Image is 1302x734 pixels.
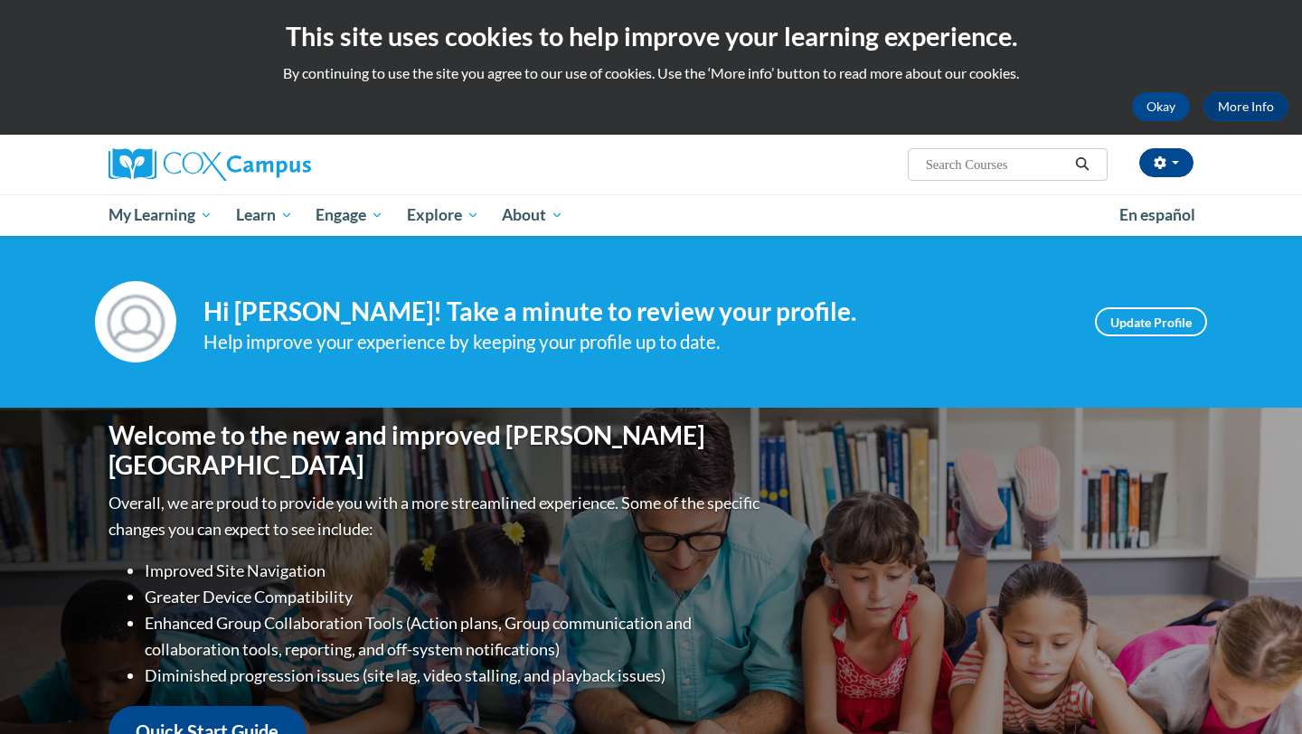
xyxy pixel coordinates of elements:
[1108,196,1207,234] a: En español
[108,148,311,181] img: Cox Campus
[145,610,764,663] li: Enhanced Group Collaboration Tools (Action plans, Group communication and collaboration tools, re...
[236,204,293,226] span: Learn
[1069,154,1096,175] button: Search
[502,204,563,226] span: About
[395,194,491,236] a: Explore
[1203,92,1288,121] a: More Info
[924,154,1069,175] input: Search Courses
[203,327,1068,357] div: Help improve your experience by keeping your profile up to date.
[491,194,576,236] a: About
[1095,307,1207,336] a: Update Profile
[97,194,224,236] a: My Learning
[95,281,176,362] img: Profile Image
[1230,662,1288,720] iframe: Button to launch messaging window
[145,584,764,610] li: Greater Device Compatibility
[108,148,452,181] a: Cox Campus
[145,663,764,689] li: Diminished progression issues (site lag, video stalling, and playback issues)
[108,490,764,542] p: Overall, we are proud to provide you with a more streamlined experience. Some of the specific cha...
[14,63,1288,83] p: By continuing to use the site you agree to our use of cookies. Use the ‘More info’ button to read...
[407,204,479,226] span: Explore
[81,194,1221,236] div: Main menu
[1132,92,1190,121] button: Okay
[145,558,764,584] li: Improved Site Navigation
[224,194,305,236] a: Learn
[203,296,1068,327] h4: Hi [PERSON_NAME]! Take a minute to review your profile.
[108,420,764,481] h1: Welcome to the new and improved [PERSON_NAME][GEOGRAPHIC_DATA]
[304,194,395,236] a: Engage
[1119,205,1195,224] span: En español
[14,18,1288,54] h2: This site uses cookies to help improve your learning experience.
[316,204,383,226] span: Engage
[108,204,212,226] span: My Learning
[1139,148,1193,177] button: Account Settings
